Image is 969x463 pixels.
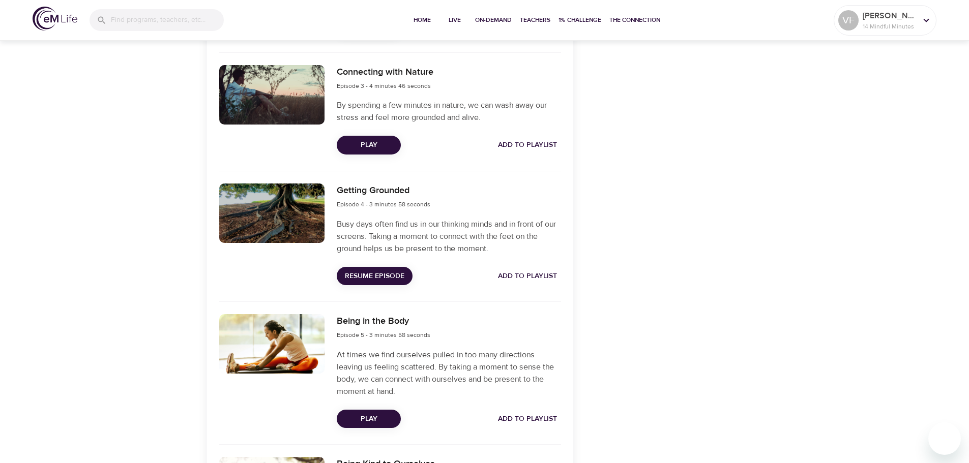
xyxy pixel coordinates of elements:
[498,270,557,283] span: Add to Playlist
[443,15,467,25] span: Live
[337,136,401,155] button: Play
[345,413,393,425] span: Play
[498,139,557,151] span: Add to Playlist
[609,15,660,25] span: The Connection
[494,136,561,155] button: Add to Playlist
[928,422,961,455] iframe: Button to launch messaging window
[111,9,224,31] input: Find programs, teachers, etc...
[475,15,512,25] span: On-Demand
[494,267,561,286] button: Add to Playlist
[345,270,404,283] span: Resume Episode
[337,82,431,90] span: Episode 3 - 4 minutes 46 seconds
[337,99,561,124] p: By spending a few minutes in nature, we can wash away our stress and feel more grounded and alive.
[498,413,557,425] span: Add to Playlist
[337,65,433,80] h6: Connecting with Nature
[838,10,859,30] div: VF
[337,200,430,208] span: Episode 4 - 3 minutes 58 seconds
[337,183,430,198] h6: Getting Grounded
[863,22,917,31] p: 14 Mindful Minutes
[337,331,430,339] span: Episode 5 - 3 minutes 58 seconds
[33,7,77,30] img: logo
[520,15,550,25] span: Teachers
[494,410,561,428] button: Add to Playlist
[337,410,401,428] button: Play
[863,10,917,22] p: [PERSON_NAME] Htown
[337,349,561,397] p: At times we find ourselves pulled in too many directions leaving us feeling scattered. By taking ...
[345,139,393,151] span: Play
[337,218,561,255] p: Busy days often find us in our thinking minds and in front of our screens. Taking a moment to con...
[410,15,434,25] span: Home
[337,314,430,329] h6: Being in the Body
[559,15,601,25] span: 1% Challenge
[337,267,413,286] button: Resume Episode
